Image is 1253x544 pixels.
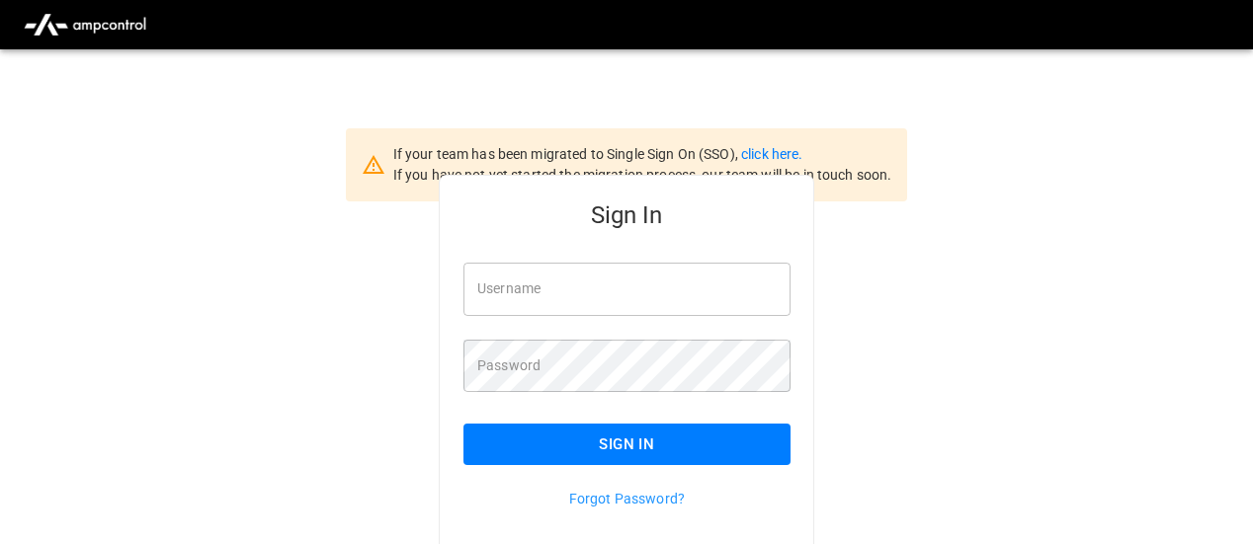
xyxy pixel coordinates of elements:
span: If you have not yet started the migration process, our team will be in touch soon. [393,167,892,183]
p: Forgot Password? [463,489,791,508]
a: click here. [741,146,802,162]
button: Sign In [463,424,791,465]
img: ampcontrol.io logo [16,6,154,43]
h5: Sign In [463,199,791,231]
span: If your team has been migrated to Single Sign On (SSO), [393,146,741,162]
